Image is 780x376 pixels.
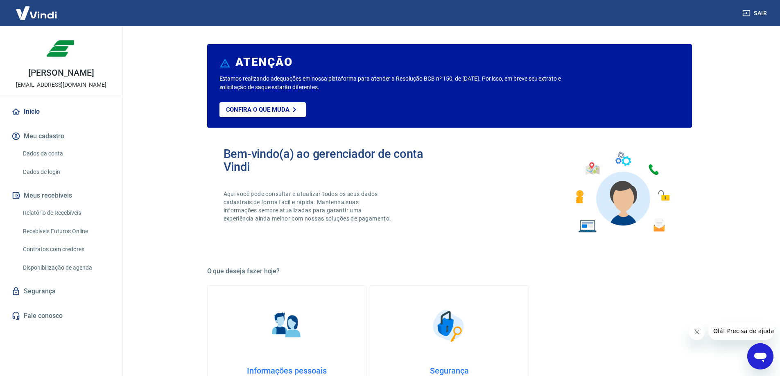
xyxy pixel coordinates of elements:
[45,33,78,65] img: 67fc4b46-1559-4942-abac-4c9e1b4a9111.jpeg
[20,205,113,221] a: Relatório de Recebíveis
[221,366,353,376] h4: Informações pessoais
[224,147,450,173] h2: Bem-vindo(a) ao gerenciador de conta Vindi
[10,187,113,205] button: Meus recebíveis
[235,58,292,66] h6: ATENÇÃO
[224,190,393,223] p: Aqui você pode consultar e atualizar todos os seus dados cadastrais de forma fácil e rápida. Mant...
[226,106,289,113] p: Confira o que muda
[10,307,113,325] a: Fale conosco
[429,305,470,346] img: Segurança
[20,145,113,162] a: Dados da conta
[266,305,307,346] img: Informações pessoais
[219,74,588,92] p: Estamos realizando adequações em nossa plataforma para atender a Resolução BCB nº 150, de [DATE]....
[5,6,69,12] span: Olá! Precisa de ajuda?
[747,343,773,369] iframe: Botão para abrir a janela de mensagens
[28,69,94,77] p: [PERSON_NAME]
[10,103,113,121] a: Início
[219,102,306,117] a: Confira o que muda
[20,241,113,258] a: Contratos com credores
[10,282,113,300] a: Segurança
[741,6,770,21] button: Sair
[20,223,113,240] a: Recebíveis Futuros Online
[10,127,113,145] button: Meu cadastro
[16,81,106,89] p: [EMAIL_ADDRESS][DOMAIN_NAME]
[20,164,113,180] a: Dados de login
[708,322,773,340] iframe: Mensagem da empresa
[10,0,63,25] img: Vindi
[383,366,515,376] h4: Segurança
[568,147,676,238] img: Imagem de um avatar masculino com diversos icones exemplificando as funcionalidades do gerenciado...
[207,267,692,275] h5: O que deseja fazer hoje?
[689,324,705,340] iframe: Fechar mensagem
[20,259,113,276] a: Disponibilização de agenda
